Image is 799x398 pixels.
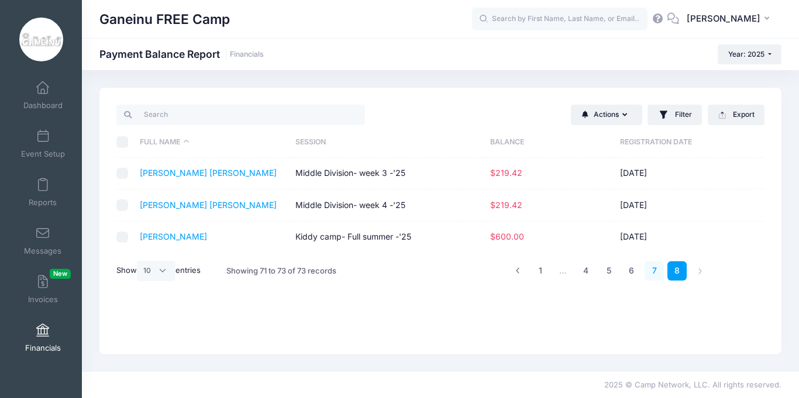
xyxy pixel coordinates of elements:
[576,261,595,281] a: 4
[490,200,522,210] span: $219.42
[99,6,230,33] h1: Ganeinu FREE Camp
[614,127,744,158] th: Registration Date
[614,222,744,252] td: [DATE]
[290,158,484,189] td: Middle Division- week 3 -'25
[728,50,764,58] span: Year: 2025
[140,231,207,241] a: [PERSON_NAME]
[116,105,365,124] input: Search
[15,317,71,358] a: Financials
[718,44,781,64] button: Year: 2025
[15,269,71,310] a: InvoicesNew
[134,127,290,158] th: Full Name: activate to sort column descending
[25,343,61,353] span: Financials
[140,200,277,210] a: [PERSON_NAME] [PERSON_NAME]
[230,50,264,59] a: Financials
[15,172,71,213] a: Reports
[604,380,781,389] span: 2025 © Camp Network, LLC. All rights reserved.
[50,269,71,279] span: New
[648,105,702,126] button: Filter
[687,12,760,25] span: [PERSON_NAME]
[708,105,764,124] button: Export
[116,261,201,281] label: Show entries
[99,48,264,60] h1: Payment Balance Report
[667,261,687,281] a: 8
[290,222,484,252] td: Kiddy camp- Full summer -'25
[290,189,484,221] td: Middle Division- week 4 -'25
[21,149,65,159] span: Event Setup
[24,246,61,256] span: Messages
[645,261,664,281] a: 7
[599,261,618,281] a: 5
[490,231,524,241] span: $600.00
[15,220,71,261] a: Messages
[15,75,71,116] a: Dashboard
[137,261,175,281] select: Showentries
[531,261,550,281] a: 1
[472,8,648,31] input: Search by First Name, Last Name, or Email...
[490,168,522,178] span: $219.42
[226,258,336,285] div: Showing 71 to 73 of 73 records
[614,189,744,221] td: [DATE]
[23,101,63,110] span: Dashboard
[28,295,58,304] span: Invoices
[614,158,744,189] td: [DATE]
[290,127,484,158] th: Session: activate to sort column ascending
[15,123,71,164] a: Event Setup
[140,168,277,178] a: [PERSON_NAME] [PERSON_NAME]
[484,127,614,158] th: Balance: activate to sort column ascending
[19,18,63,61] img: Ganeinu FREE Camp
[571,105,642,124] button: Actions
[29,198,57,207] span: Reports
[622,261,641,281] a: 6
[679,6,781,33] button: [PERSON_NAME]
